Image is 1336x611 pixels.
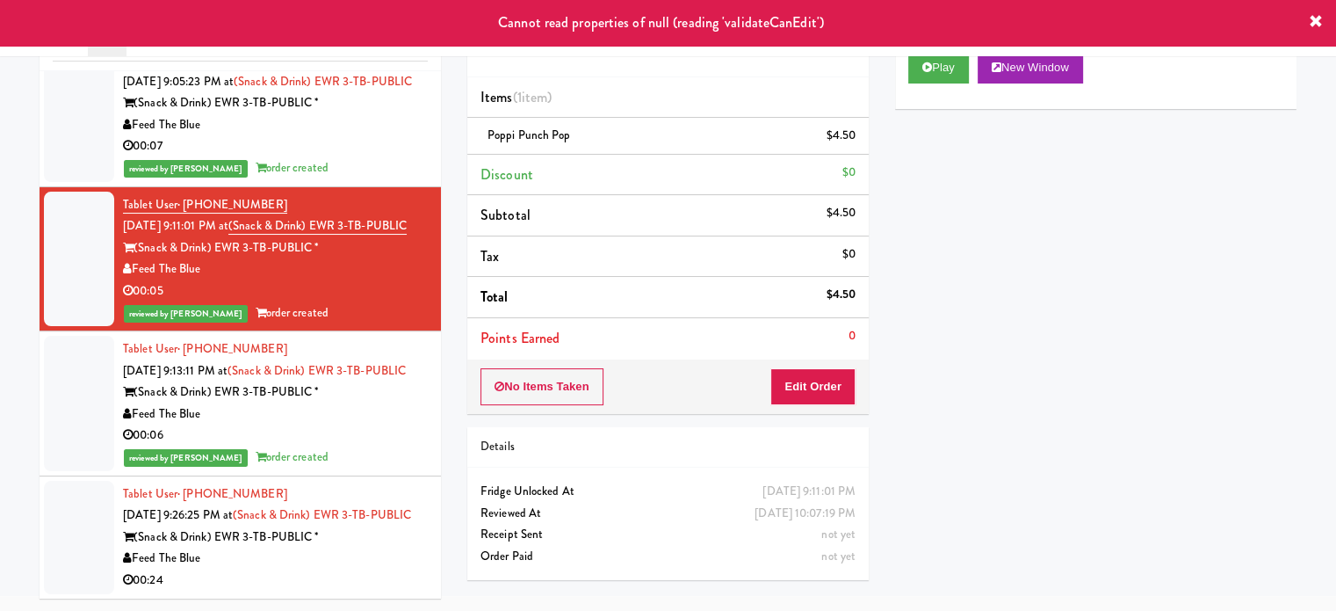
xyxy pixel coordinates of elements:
span: order created [256,448,329,465]
a: (Snack & Drink) EWR 3-TB-PUBLIC [228,217,407,235]
div: 00:06 [123,425,428,447]
div: [DATE] 9:11:01 PM [762,481,856,503]
button: New Window [978,52,1083,84]
a: Tablet User· [PHONE_NUMBER] [123,485,287,502]
div: Feed The Blue [123,548,428,570]
div: Feed The Blue [123,114,428,136]
a: Tablet User· [PHONE_NUMBER] [123,340,287,357]
span: Discount [480,164,533,185]
span: poppi punch pop [487,127,571,143]
div: 00:07 [123,135,428,157]
div: 00:24 [123,570,428,592]
span: reviewed by [PERSON_NAME] [124,160,248,178]
div: 00:05 [123,280,428,302]
button: Edit Order [770,368,856,405]
span: [DATE] 9:26:25 PM at [123,506,233,523]
div: $0 [842,244,856,265]
li: Tablet User· [PHONE_NUMBER][DATE] 9:05:23 PM at(Snack & Drink) EWR 3-TB-PUBLIC(Snack & Drink) EWR... [40,42,441,187]
div: (Snack & Drink) EWR 3-TB-PUBLIC * [123,382,428,404]
div: 0 [849,325,856,347]
span: · [PHONE_NUMBER] [177,485,287,502]
span: Cannot read properties of null (reading 'validateCanEdit') [498,12,824,33]
span: order created [256,304,329,321]
a: Tablet User· [PHONE_NUMBER] [123,196,287,214]
span: Points Earned [480,328,560,348]
div: (Snack & Drink) EWR 3-TB-PUBLIC * [123,527,428,549]
div: $4.50 [827,284,856,306]
span: Items [480,87,552,107]
span: not yet [821,526,856,542]
h5: Feed The Blue [480,44,856,57]
a: (Snack & Drink) EWR 3-TB-PUBLIC [234,73,412,90]
div: Feed The Blue [123,404,428,426]
div: (Snack & Drink) EWR 3-TB-PUBLIC * [123,237,428,259]
span: Tax [480,246,499,266]
button: No Items Taken [480,368,603,405]
li: Tablet User· [PHONE_NUMBER][DATE] 9:13:11 PM at(Snack & Drink) EWR 3-TB-PUBLIC(Snack & Drink) EWR... [40,331,441,476]
span: not yet [821,548,856,564]
ng-pluralize: item [522,87,547,107]
span: reviewed by [PERSON_NAME] [124,449,248,467]
div: [DATE] 10:07:19 PM [755,503,856,525]
li: Tablet User· [PHONE_NUMBER][DATE] 9:26:25 PM at(Snack & Drink) EWR 3-TB-PUBLIC(Snack & Drink) EWR... [40,476,441,599]
div: Details [480,436,856,458]
div: Feed The Blue [123,258,428,280]
span: Subtotal [480,205,531,225]
div: Receipt Sent [480,524,856,546]
span: [DATE] 9:05:23 PM at [123,73,234,90]
li: Tablet User· [PHONE_NUMBER][DATE] 9:11:01 PM at(Snack & Drink) EWR 3-TB-PUBLIC(Snack & Drink) EWR... [40,187,441,332]
span: [DATE] 9:11:01 PM at [123,217,228,234]
a: (Snack & Drink) EWR 3-TB-PUBLIC [227,362,406,379]
span: Total [480,287,509,307]
a: (Snack & Drink) EWR 3-TB-PUBLIC [233,506,411,523]
div: (Snack & Drink) EWR 3-TB-PUBLIC * [123,92,428,114]
div: Reviewed At [480,503,856,525]
div: $4.50 [827,202,856,224]
span: [DATE] 9:13:11 PM at [123,362,227,379]
button: Play [908,52,969,84]
div: $0 [842,162,856,184]
span: order created [256,159,329,176]
div: Fridge Unlocked At [480,481,856,503]
span: reviewed by [PERSON_NAME] [124,305,248,323]
span: · [PHONE_NUMBER] [177,340,287,357]
div: Order Paid [480,546,856,568]
span: (1 ) [513,87,552,107]
div: $4.50 [827,125,856,147]
span: · [PHONE_NUMBER] [177,196,287,213]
